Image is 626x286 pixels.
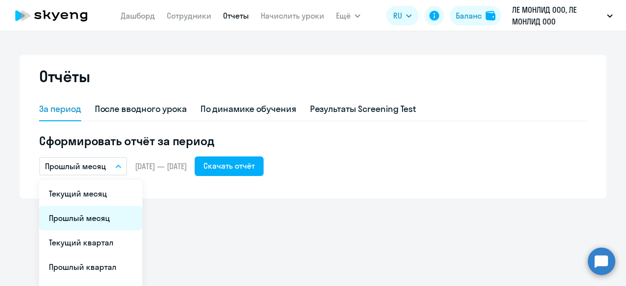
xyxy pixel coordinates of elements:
div: Результаты Screening Test [310,103,417,115]
span: RU [393,10,402,22]
a: Дашборд [121,11,155,21]
div: По динамике обучения [201,103,296,115]
div: Баланс [456,10,482,22]
button: ЛЕ МОНЛИД ООО, ЛЕ МОНЛИД ООО [507,4,618,27]
button: Балансbalance [450,6,501,25]
div: После вводного урока [95,103,187,115]
div: Скачать отчёт [203,160,255,172]
span: Ещё [336,10,351,22]
img: balance [486,11,495,21]
a: Отчеты [223,11,249,21]
p: Прошлый месяц [45,160,106,172]
a: Начислить уроки [261,11,324,21]
button: Ещё [336,6,360,25]
button: RU [386,6,419,25]
a: Сотрудники [167,11,211,21]
button: Прошлый месяц [39,157,127,176]
button: Скачать отчёт [195,156,264,176]
div: За период [39,103,81,115]
span: [DATE] — [DATE] [135,161,187,172]
p: ЛЕ МОНЛИД ООО, ЛЕ МОНЛИД ООО [512,4,603,27]
h2: Отчёты [39,66,90,86]
h5: Сформировать отчёт за период [39,133,587,149]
